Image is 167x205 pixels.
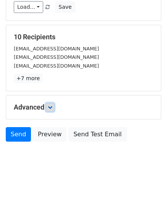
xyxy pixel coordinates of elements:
button: Save [55,1,75,13]
a: Send [6,127,31,142]
h5: 10 Recipients [14,33,153,41]
h5: Advanced [14,103,153,111]
a: Load... [14,1,43,13]
a: +7 more [14,74,42,83]
small: [EMAIL_ADDRESS][DOMAIN_NAME] [14,63,99,69]
small: [EMAIL_ADDRESS][DOMAIN_NAME] [14,46,99,52]
a: Send Test Email [68,127,126,142]
a: Preview [33,127,66,142]
small: [EMAIL_ADDRESS][DOMAIN_NAME] [14,54,99,60]
iframe: Chat Widget [129,168,167,205]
